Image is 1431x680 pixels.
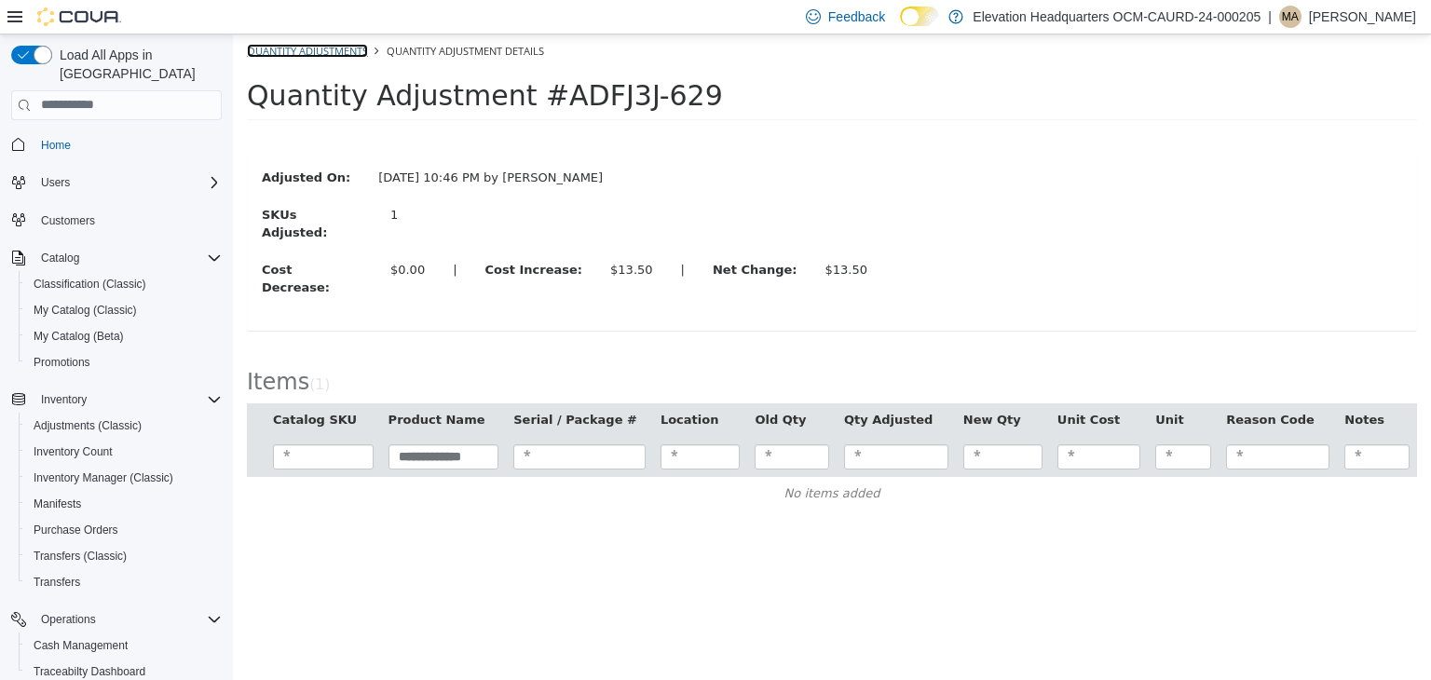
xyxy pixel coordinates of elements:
label: | [206,226,238,245]
div: $13.50 [377,226,420,245]
span: Traceabilty Dashboard [34,664,145,679]
button: Inventory [34,388,94,411]
span: My Catalog (Beta) [26,325,222,347]
span: Quantity Adjustment #ADFJ3J-629 [14,45,490,77]
span: Adjustments (Classic) [26,415,222,437]
button: Inventory [4,387,229,413]
span: Inventory [34,388,222,411]
button: Unit Cost [825,376,891,395]
span: Inventory Count [26,441,222,463]
span: Quantity Adjustment Details [154,9,311,23]
button: Users [4,170,229,196]
a: My Catalog (Beta) [26,325,131,347]
span: Adjustments (Classic) [34,418,142,433]
span: Catalog [34,247,222,269]
button: New Qty [730,376,792,395]
small: ( ) [76,342,97,359]
span: My Catalog (Beta) [34,329,124,344]
span: Inventory Count [34,444,113,459]
span: No items added [552,452,647,466]
span: Catalog [41,251,79,265]
a: Manifests [26,493,89,515]
button: Unit [922,376,954,395]
img: Cova [37,7,121,26]
button: Location [428,376,489,395]
button: Inventory Manager (Classic) [19,465,229,491]
button: Catalog [4,245,229,271]
div: $0.00 [157,226,192,245]
button: Notes [1111,376,1154,395]
span: 1 [82,342,91,359]
a: Classification (Classic) [26,273,154,295]
a: Transfers [26,571,88,593]
span: Classification (Classic) [34,277,146,292]
label: Cost Increase: [238,226,364,245]
button: Manifests [19,491,229,517]
p: | [1268,6,1272,28]
a: Purchase Orders [26,519,126,541]
label: Adjusted On: [15,134,131,153]
button: Catalog SKU [40,376,128,395]
button: Cash Management [19,632,229,659]
span: Manifests [26,493,222,515]
button: Catalog [34,247,87,269]
span: Cash Management [26,634,222,657]
div: 1 [157,171,324,190]
button: Qty Adjusted [611,376,703,395]
a: Transfers (Classic) [26,545,134,567]
span: Transfers [26,571,222,593]
span: Inventory Manager (Classic) [34,470,173,485]
span: Inventory Manager (Classic) [26,467,222,489]
a: My Catalog (Classic) [26,299,144,321]
button: Transfers (Classic) [19,543,229,569]
span: Customers [34,209,222,232]
button: Operations [4,606,229,632]
div: $13.50 [593,226,635,245]
span: Transfers (Classic) [26,545,222,567]
span: Manifests [34,496,81,511]
a: Adjustments (Classic) [26,415,149,437]
button: Reason Code [993,376,1085,395]
span: Purchase Orders [34,523,118,537]
button: Inventory Count [19,439,229,465]
span: Promotions [26,351,222,374]
span: Load All Apps in [GEOGRAPHIC_DATA] [52,46,222,83]
span: Home [41,138,71,153]
label: Net Change: [466,226,579,245]
label: SKUs Adjusted: [15,171,143,208]
button: Promotions [19,349,229,375]
span: Transfers [34,575,80,590]
span: Cash Management [34,638,128,653]
button: Users [34,171,77,194]
a: Inventory Count [26,441,120,463]
span: Items [14,334,76,360]
span: Promotions [34,355,90,370]
span: Operations [34,608,222,631]
button: My Catalog (Classic) [19,297,229,323]
span: My Catalog (Classic) [26,299,222,321]
a: Customers [34,210,102,232]
button: Customers [4,207,229,234]
a: Cash Management [26,634,135,657]
span: Operations [41,612,96,627]
span: Users [41,175,70,190]
button: Product Name [156,376,256,395]
button: Classification (Classic) [19,271,229,297]
button: Adjustments (Classic) [19,413,229,439]
label: | [434,226,466,245]
span: Classification (Classic) [26,273,222,295]
label: Cost Decrease: [15,226,143,263]
span: Transfers (Classic) [34,549,127,564]
p: Elevation Headquarters OCM-CAURD-24-000205 [973,6,1261,28]
input: Dark Mode [900,7,939,26]
span: MA [1282,6,1299,28]
button: Transfers [19,569,229,595]
button: Old Qty [522,376,577,395]
button: My Catalog (Beta) [19,323,229,349]
a: Home [34,134,78,156]
button: Home [4,131,229,158]
button: Operations [34,608,103,631]
span: Feedback [828,7,885,26]
span: Home [34,133,222,156]
span: Inventory [41,392,87,407]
